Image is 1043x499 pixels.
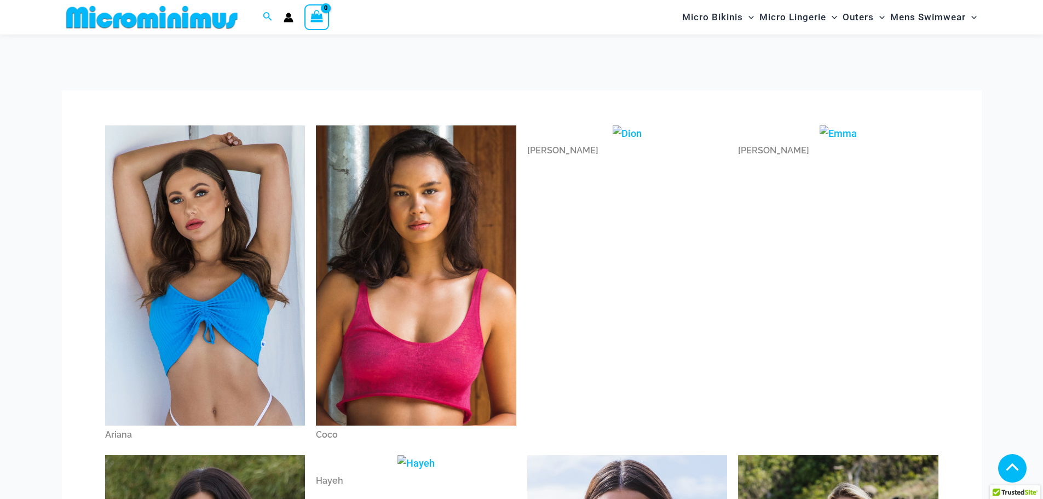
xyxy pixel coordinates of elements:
[966,3,977,31] span: Menu Toggle
[613,125,642,142] img: Dion
[316,455,516,490] a: HayehHayeh
[759,3,826,31] span: Micro Lingerie
[105,426,306,444] div: Ariana
[527,125,728,160] a: Dion[PERSON_NAME]
[105,125,306,444] a: ArianaAriana
[888,3,979,31] a: Mens SwimwearMenu ToggleMenu Toggle
[738,125,938,160] a: Emma[PERSON_NAME]
[890,3,966,31] span: Mens Swimwear
[840,3,888,31] a: OutersMenu ToggleMenu Toggle
[263,10,273,24] a: Search icon link
[843,3,874,31] span: Outers
[678,2,982,33] nav: Site Navigation
[820,125,857,142] img: Emma
[826,3,837,31] span: Menu Toggle
[682,3,743,31] span: Micro Bikinis
[304,4,330,30] a: View Shopping Cart, empty
[316,125,516,444] a: CocoCoco
[874,3,885,31] span: Menu Toggle
[105,125,306,426] img: Ariana
[679,3,757,31] a: Micro BikinisMenu ToggleMenu Toggle
[316,125,516,426] img: Coco
[284,13,293,22] a: Account icon link
[738,141,938,160] div: [PERSON_NAME]
[397,455,435,472] img: Hayeh
[743,3,754,31] span: Menu Toggle
[316,472,516,490] div: Hayeh
[527,141,728,160] div: [PERSON_NAME]
[757,3,840,31] a: Micro LingerieMenu ToggleMenu Toggle
[316,426,516,444] div: Coco
[62,5,242,30] img: MM SHOP LOGO FLAT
